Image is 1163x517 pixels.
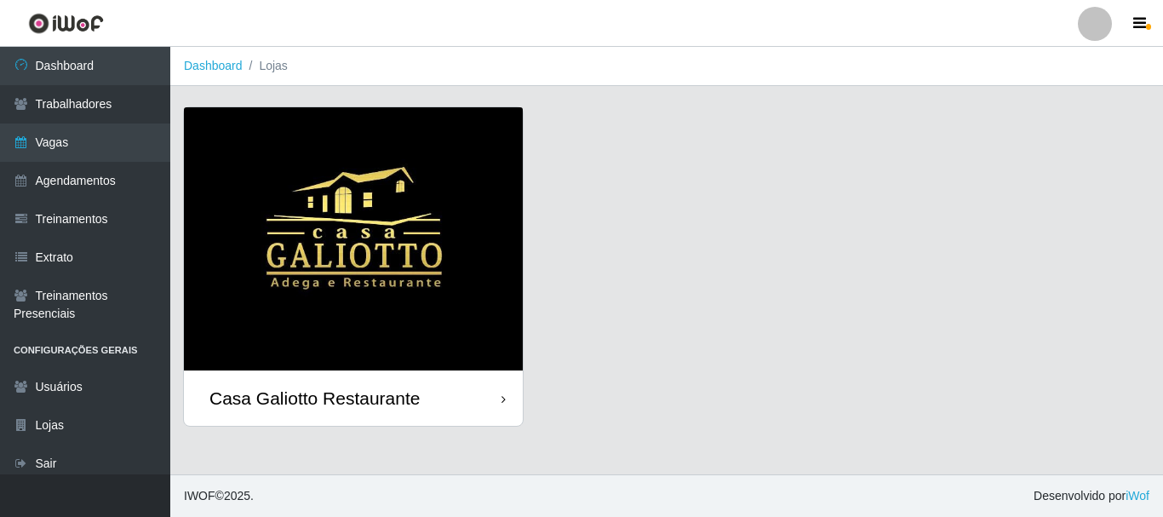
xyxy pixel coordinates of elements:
span: IWOF [184,489,215,503]
span: © 2025 . [184,487,254,505]
img: cardImg [184,107,523,371]
span: Desenvolvido por [1034,487,1149,505]
div: Casa Galiotto Restaurante [209,388,420,409]
a: iWof [1126,489,1149,503]
li: Lojas [243,57,288,75]
a: Casa Galiotto Restaurante [184,107,523,426]
img: CoreUI Logo [28,13,104,34]
nav: breadcrumb [170,47,1163,86]
a: Dashboard [184,59,243,72]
